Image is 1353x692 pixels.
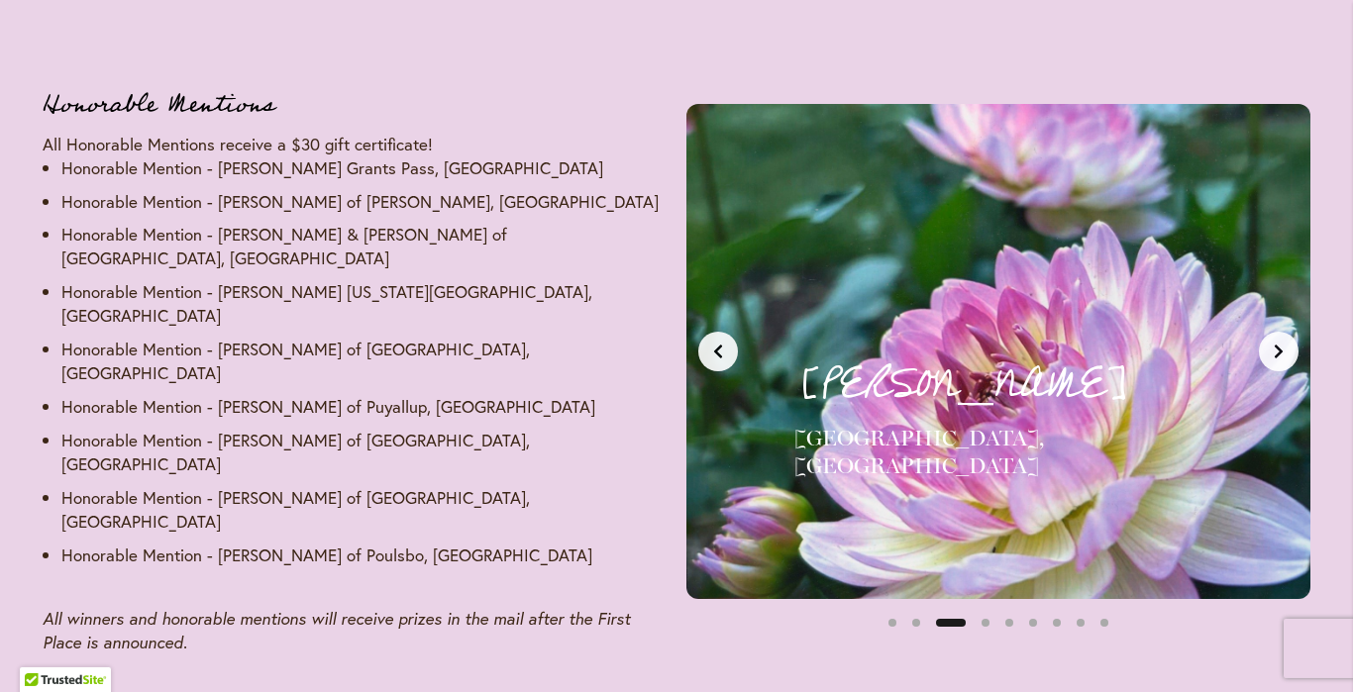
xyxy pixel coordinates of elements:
button: Slide 2 [904,611,928,635]
h3: Honorable Mentions [43,85,667,125]
button: Slide 6 [1021,611,1045,635]
button: Slide 7 [1045,611,1069,635]
li: Honorable Mention - [PERSON_NAME] of [GEOGRAPHIC_DATA], [GEOGRAPHIC_DATA] [61,429,667,476]
button: Slide 3 [936,611,966,635]
li: Honorable Mention - [PERSON_NAME] of [PERSON_NAME], [GEOGRAPHIC_DATA] [61,190,667,214]
button: Slide 8 [1069,611,1093,635]
li: Honorable Mention - [PERSON_NAME] of Poulsbo, [GEOGRAPHIC_DATA] [61,544,667,567]
li: Honorable Mention - [PERSON_NAME] Grants Pass, [GEOGRAPHIC_DATA] [61,156,667,180]
p: All Honorable Mentions receive a $30 gift certificate! [43,133,667,156]
li: Honorable Mention - [PERSON_NAME] of [GEOGRAPHIC_DATA], [GEOGRAPHIC_DATA] [61,486,667,534]
h4: [GEOGRAPHIC_DATA], [GEOGRAPHIC_DATA] [794,425,1267,480]
li: Honorable Mention - [PERSON_NAME] & [PERSON_NAME] of [GEOGRAPHIC_DATA], [GEOGRAPHIC_DATA] [61,223,667,270]
button: Next slide [1259,332,1299,371]
button: Slide 9 [1093,611,1116,635]
button: Previous slide [698,332,738,371]
li: Honorable Mention - [PERSON_NAME] of Puyallup, [GEOGRAPHIC_DATA] [61,395,667,419]
button: Slide 4 [974,611,997,635]
button: Slide 1 [881,611,904,635]
li: Honorable Mention - [PERSON_NAME] of [GEOGRAPHIC_DATA], [GEOGRAPHIC_DATA] [61,338,667,385]
button: Slide 5 [997,611,1021,635]
em: All winners and honorable mentions will receive prizes in the mail after the First Place is annou... [43,608,630,652]
li: Honorable Mention - [PERSON_NAME] [US_STATE][GEOGRAPHIC_DATA], [GEOGRAPHIC_DATA] [61,280,667,328]
p: [PERSON_NAME] [794,351,1267,417]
